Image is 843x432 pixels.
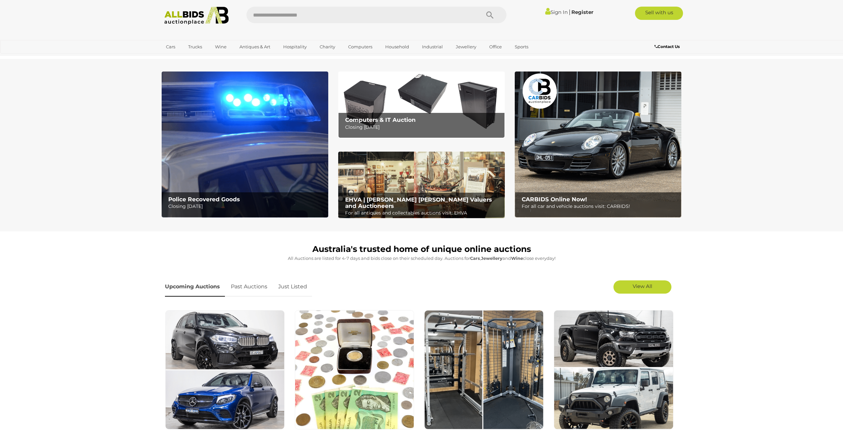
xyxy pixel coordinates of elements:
a: Computers & IT Auction Computers & IT Auction Closing [DATE] [338,72,505,138]
img: Coins, Stamps & Banknotes [295,310,414,429]
strong: Wine [511,256,523,261]
a: Industrial [418,41,447,52]
button: Search [473,7,506,23]
img: Premium and Prestige Cars [165,310,285,429]
a: Cars [162,41,180,52]
strong: Cars [470,256,480,261]
a: Past Auctions [226,277,272,297]
img: Commercial and 4x4 Vehicles [554,310,673,429]
strong: Jewellery [481,256,502,261]
a: Sell with us [635,7,683,20]
img: CARBIDS Online Now! [515,72,681,217]
a: Computers [344,41,377,52]
b: Police Recovered Goods [168,196,240,203]
a: Contact Us [655,43,681,50]
b: Contact Us [655,44,680,49]
a: Office [485,41,506,52]
span: View All [633,283,652,289]
p: For all car and vehicle auctions visit: CARBIDS! [522,202,678,211]
a: Police Recovered Goods Police Recovered Goods Closing [DATE] [162,72,328,217]
img: Allbids.com.au [161,7,233,25]
a: [GEOGRAPHIC_DATA] [162,52,217,63]
b: EHVA | [PERSON_NAME] [PERSON_NAME] Valuers and Auctioneers [345,196,492,209]
a: Upcoming Auctions [165,277,225,297]
p: All Auctions are listed for 4-7 days and bids close on their scheduled day. Auctions for , and cl... [165,255,678,262]
a: Trucks [184,41,206,52]
p: Closing [DATE] [345,123,501,131]
a: Just Listed [273,277,312,297]
a: Wine [211,41,231,52]
a: Hospitality [279,41,311,52]
b: Computers & IT Auction [345,117,416,123]
a: EHVA | Evans Hastings Valuers and Auctioneers EHVA | [PERSON_NAME] [PERSON_NAME] Valuers and Auct... [338,152,505,218]
p: For all antiques and collectables auctions visit: EHVA [345,209,501,217]
a: View All [613,280,671,294]
span: | [569,8,570,16]
img: Gym Equipment [424,310,544,429]
a: Household [381,41,413,52]
a: Register [571,9,593,15]
a: CARBIDS Online Now! CARBIDS Online Now! For all car and vehicle auctions visit: CARBIDS! [515,72,681,217]
a: Jewellery [451,41,481,52]
img: EHVA | Evans Hastings Valuers and Auctioneers [338,152,505,218]
img: Computers & IT Auction [338,72,505,138]
a: Sports [510,41,533,52]
a: Antiques & Art [235,41,275,52]
h1: Australia's trusted home of unique online auctions [165,245,678,254]
img: Police Recovered Goods [162,72,328,217]
p: Closing [DATE] [168,202,324,211]
b: CARBIDS Online Now! [522,196,587,203]
a: Charity [315,41,340,52]
a: Sign In [545,9,568,15]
